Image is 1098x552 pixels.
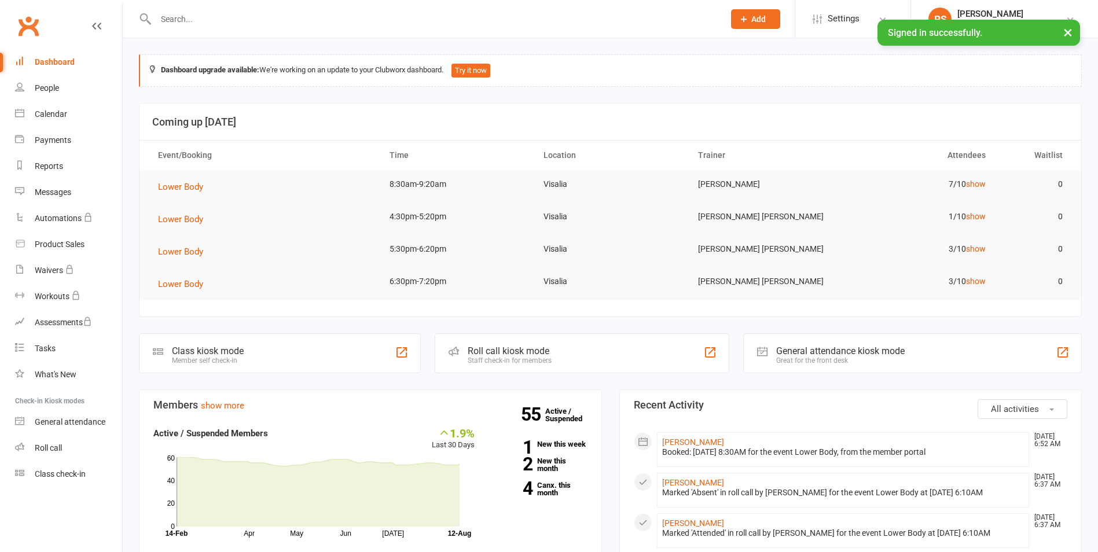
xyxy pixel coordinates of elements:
[996,141,1073,170] th: Waitlist
[468,356,552,365] div: Staff check-in for members
[15,257,122,284] a: Waivers
[35,318,92,327] div: Assessments
[842,268,996,295] td: 3/10
[15,153,122,179] a: Reports
[158,182,203,192] span: Lower Body
[1029,514,1067,529] time: [DATE] 6:37 AM
[776,356,905,365] div: Great for the front desk
[35,417,105,426] div: General attendance
[158,279,203,289] span: Lower Body
[492,455,533,473] strong: 2
[533,171,687,198] td: Visalia
[201,400,244,411] a: show more
[35,240,85,249] div: Product Sales
[521,406,545,423] strong: 55
[662,447,1024,457] div: Booked: [DATE] 8:30AM for the event Lower Body, from the member portal
[172,345,244,356] div: Class kiosk mode
[139,54,1082,87] div: We're working on an update to your Clubworx dashboard.
[991,404,1039,414] span: All activities
[842,235,996,263] td: 3/10
[1057,20,1078,45] button: ×
[662,488,1024,498] div: Marked 'Absent' in roll call by [PERSON_NAME] for the event Lower Body at [DATE] 6:10AM
[432,426,475,439] div: 1.9%
[15,284,122,310] a: Workouts
[842,141,996,170] th: Attendees
[35,83,59,93] div: People
[978,399,1067,419] button: All activities
[15,179,122,205] a: Messages
[688,203,842,230] td: [PERSON_NAME] [PERSON_NAME]
[492,457,587,472] a: 2New this month
[379,203,533,230] td: 4:30pm-5:20pm
[35,266,63,275] div: Waivers
[957,19,1066,30] div: Maxout Personal Training LLC
[492,480,533,497] strong: 4
[15,409,122,435] a: General attendance kiosk mode
[172,356,244,365] div: Member self check-in
[152,116,1068,128] h3: Coming up [DATE]
[35,214,82,223] div: Automations
[15,231,122,257] a: Product Sales
[533,268,687,295] td: Visalia
[634,399,1068,411] h3: Recent Activity
[379,235,533,263] td: 5:30pm-6:20pm
[15,49,122,75] a: Dashboard
[996,171,1073,198] td: 0
[153,399,587,411] h3: Members
[662,518,724,528] a: [PERSON_NAME]
[1029,473,1067,488] time: [DATE] 6:37 AM
[828,6,860,32] span: Settings
[158,180,211,194] button: Lower Body
[432,426,475,451] div: Last 30 Days
[15,461,122,487] a: Class kiosk mode
[842,171,996,198] td: 7/10
[153,428,268,439] strong: Active / Suspended Members
[35,109,67,119] div: Calendar
[888,27,982,38] span: Signed in successfully.
[533,203,687,230] td: Visalia
[158,212,211,226] button: Lower Body
[996,268,1073,295] td: 0
[15,310,122,336] a: Assessments
[1029,433,1067,448] time: [DATE] 6:52 AM
[842,203,996,230] td: 1/10
[379,268,533,295] td: 6:30pm-7:20pm
[662,528,1024,538] div: Marked 'Attended' in roll call by [PERSON_NAME] for the event Lower Body at [DATE] 6:10AM
[996,235,1073,263] td: 0
[148,141,379,170] th: Event/Booking
[379,141,533,170] th: Time
[492,440,587,448] a: 1New this week
[35,292,69,301] div: Workouts
[152,11,716,27] input: Search...
[161,65,259,74] strong: Dashboard upgrade available:
[35,135,71,145] div: Payments
[688,235,842,263] td: [PERSON_NAME] [PERSON_NAME]
[957,9,1066,19] div: [PERSON_NAME]
[158,214,203,225] span: Lower Body
[35,57,75,67] div: Dashboard
[35,187,71,197] div: Messages
[688,171,842,198] td: [PERSON_NAME]
[662,437,724,447] a: [PERSON_NAME]
[15,435,122,461] a: Roll call
[15,205,122,231] a: Automations
[15,362,122,388] a: What's New
[35,469,86,479] div: Class check-in
[688,268,842,295] td: [PERSON_NAME] [PERSON_NAME]
[545,399,596,431] a: 55Active / Suspended
[158,277,211,291] button: Lower Body
[379,171,533,198] td: 8:30am-9:20am
[451,64,490,78] button: Try it now
[688,141,842,170] th: Trainer
[966,277,986,286] a: show
[996,203,1073,230] td: 0
[15,336,122,362] a: Tasks
[158,245,211,259] button: Lower Body
[966,179,986,189] a: show
[35,443,62,452] div: Roll call
[15,75,122,101] a: People
[158,246,203,257] span: Lower Body
[751,14,766,24] span: Add
[533,141,687,170] th: Location
[533,235,687,263] td: Visalia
